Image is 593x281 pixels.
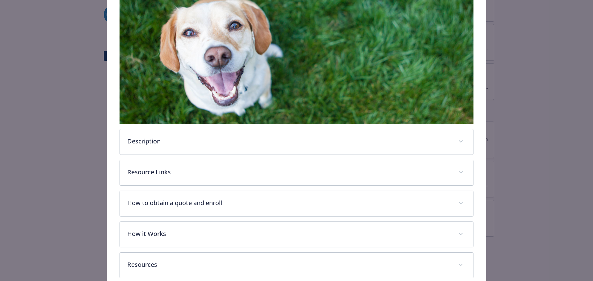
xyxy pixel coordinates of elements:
div: How it Works [120,222,473,247]
p: Resource Links [127,167,451,177]
div: How to obtain a quote and enroll [120,191,473,216]
div: Description [120,129,473,155]
p: How it Works [127,229,451,238]
div: Resource Links [120,160,473,185]
p: Resources [127,260,451,269]
p: Description [127,137,451,146]
div: Resources [120,253,473,278]
p: How to obtain a quote and enroll [127,198,451,208]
